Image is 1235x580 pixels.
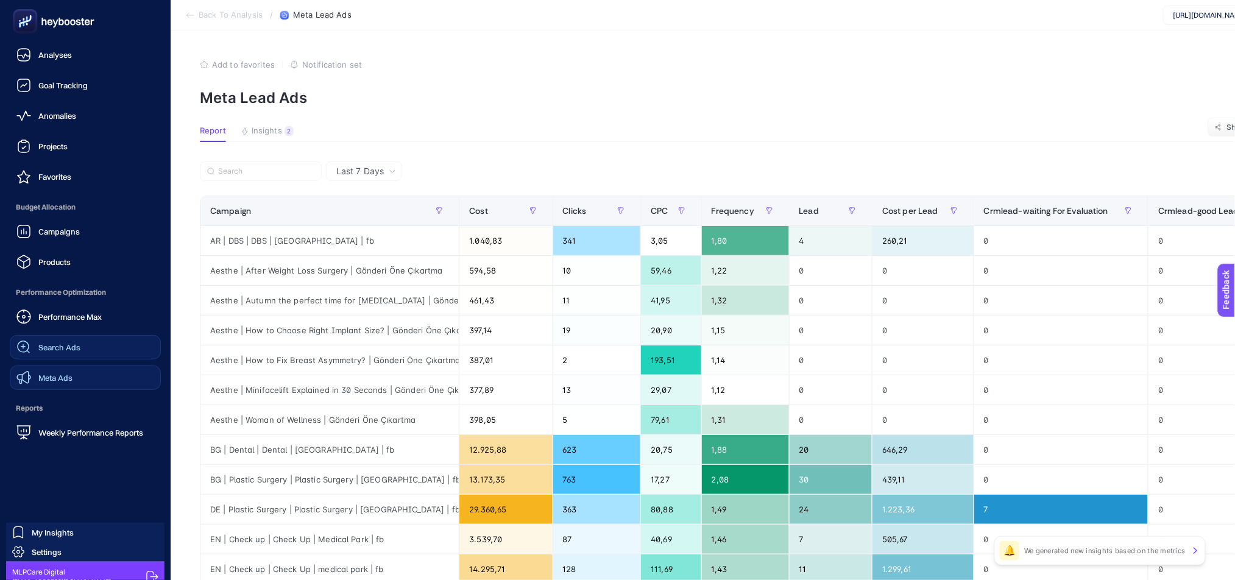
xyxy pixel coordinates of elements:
[200,316,459,345] div: Aesthe | How to Choose Right Implant Size? | Gönderi Öne Çıkartma
[974,435,1148,464] div: 0
[252,126,282,136] span: Insights
[790,405,872,434] div: 0
[790,226,872,255] div: 4
[10,219,161,244] a: Campaigns
[10,164,161,189] a: Favorites
[553,256,641,285] div: 10
[790,256,872,285] div: 0
[702,375,789,405] div: 1,12
[882,206,938,216] span: Cost per Lead
[702,256,789,285] div: 1,22
[302,60,362,69] span: Notification set
[553,465,641,494] div: 763
[10,195,161,219] span: Budget Allocation
[200,435,459,464] div: BG | Dental | Dental | [GEOGRAPHIC_DATA] | fb
[469,206,488,216] span: Cost
[872,316,974,345] div: 0
[459,226,552,255] div: 1.040,83
[6,523,165,542] a: My Insights
[200,495,459,524] div: DE | Plastic Surgery | Plastic Surgery | [GEOGRAPHIC_DATA] | fb
[872,256,974,285] div: 0
[641,525,701,554] div: 40,69
[38,111,76,121] span: Anomalies
[974,405,1148,434] div: 0
[459,435,552,464] div: 12.925,88
[12,567,111,577] span: MLPCare Digital
[790,286,872,315] div: 0
[974,525,1148,554] div: 0
[974,286,1148,315] div: 0
[872,495,974,524] div: 1.223,36
[459,375,552,405] div: 377,89
[974,256,1148,285] div: 0
[38,141,68,151] span: Projects
[459,316,552,345] div: 397,14
[200,345,459,375] div: Aesthe | How to Fix Breast Asymmetry? | Gönderi Öne Çıkartma
[872,226,974,255] div: 260,21
[563,206,587,216] span: Clicks
[293,10,352,20] span: Meta Lead Ads
[702,525,789,554] div: 1,46
[6,542,165,562] a: Settings
[553,286,641,315] div: 11
[872,525,974,554] div: 505,67
[790,525,872,554] div: 7
[702,226,789,255] div: 1,80
[200,375,459,405] div: Aesthe | Minifacelift Explained in 30 Seconds | Gönderi Öne Çıkartma
[790,435,872,464] div: 20
[200,126,226,136] span: Report
[10,250,161,274] a: Products
[38,257,71,267] span: Products
[702,286,789,315] div: 1,32
[10,366,161,390] a: Meta Ads
[1024,546,1186,556] p: We generated new insights based on the metrics
[1000,541,1019,561] div: 🔔
[641,226,701,255] div: 3,05
[790,495,872,524] div: 24
[790,345,872,375] div: 0
[872,465,974,494] div: 439,11
[974,465,1148,494] div: 0
[974,345,1148,375] div: 0
[199,10,263,20] span: Back To Analysis
[790,316,872,345] div: 0
[459,525,552,554] div: 3.539,70
[872,435,974,464] div: 646,29
[218,167,314,176] input: Search
[872,345,974,375] div: 0
[702,495,789,524] div: 1,49
[270,10,273,19] span: /
[10,280,161,305] span: Performance Optimization
[38,50,72,60] span: Analyses
[553,435,641,464] div: 623
[210,206,251,216] span: Campaign
[974,495,1148,524] div: 7
[10,134,161,158] a: Projects
[641,286,701,315] div: 41,95
[553,345,641,375] div: 2
[553,375,641,405] div: 13
[553,495,641,524] div: 363
[38,312,102,322] span: Performance Max
[459,286,552,315] div: 461,43
[38,227,80,236] span: Campaigns
[10,73,161,97] a: Goal Tracking
[38,342,80,352] span: Search Ads
[872,286,974,315] div: 0
[459,465,552,494] div: 13.173,35
[872,375,974,405] div: 0
[641,495,701,524] div: 80,88
[7,4,46,13] span: Feedback
[553,525,641,554] div: 87
[872,405,974,434] div: 0
[974,226,1148,255] div: 0
[212,60,275,69] span: Add to favorites
[974,375,1148,405] div: 0
[290,60,362,69] button: Notification set
[38,373,73,383] span: Meta Ads
[641,405,701,434] div: 79,61
[641,375,701,405] div: 29,07
[200,226,459,255] div: AR | DBS | DBS | [GEOGRAPHIC_DATA] | fb
[10,420,161,445] a: Weekly Performance Reports
[790,375,872,405] div: 0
